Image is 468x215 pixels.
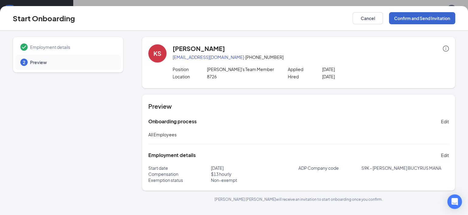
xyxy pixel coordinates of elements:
[389,12,455,24] button: Confirm and Send Invitation
[142,197,455,202] p: [PERSON_NAME] [PERSON_NAME] will receive an invitation to start onboarding once you confirm.
[13,13,75,23] h3: Start Onboarding
[441,117,449,126] button: Edit
[173,44,225,53] h4: [PERSON_NAME]
[298,165,361,171] p: ADP Company code
[173,66,207,72] p: Position
[441,152,449,158] span: Edit
[148,132,177,137] span: All Employees
[23,59,25,65] span: 2
[153,49,161,58] div: KS
[288,66,322,72] p: Applied
[173,73,207,80] p: Location
[288,73,322,80] p: Hired
[207,73,276,80] p: 8726
[30,44,115,50] span: Employment details
[148,171,211,177] p: Compensation
[361,165,449,171] p: S9K - [PERSON_NAME] BUCYRUS MANA
[148,118,197,125] h5: Onboarding process
[207,66,276,72] p: [PERSON_NAME]'s Team Member
[20,43,28,51] svg: Checkmark
[447,194,462,209] div: Open Intercom Messenger
[173,54,449,60] p: · [PHONE_NUMBER]
[148,152,196,159] h5: Employment details
[353,12,383,24] button: Cancel
[322,73,391,80] p: [DATE]
[322,66,391,72] p: [DATE]
[148,165,211,171] p: Start date
[211,177,299,183] p: Non-exempt
[441,150,449,160] button: Edit
[211,165,299,171] p: [DATE]
[441,118,449,125] span: Edit
[211,171,299,177] p: $ 13 hourly
[30,59,115,65] span: Preview
[148,102,449,111] h4: Preview
[148,177,211,183] p: Exemption status
[443,46,449,52] span: info-circle
[173,54,244,60] a: [EMAIL_ADDRESS][DOMAIN_NAME]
